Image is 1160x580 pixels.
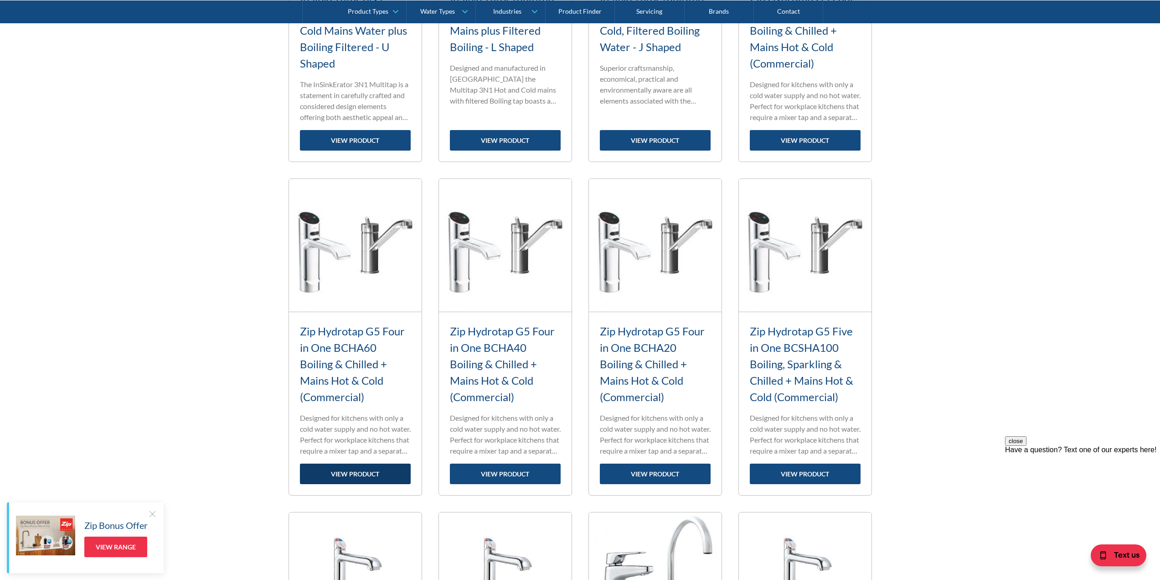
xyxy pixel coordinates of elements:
[1005,436,1160,546] iframe: podium webchat widget prompt
[300,413,411,456] p: Designed for kitchens with only a cold water supply and no hot water. Perfect for workplace kitch...
[84,537,147,557] a: View Range
[493,7,521,15] div: Industries
[300,324,405,403] a: Zip Hydrotap G5 Four in One BCHA60 Boiling & Chilled + Mains Hot & Cold (Commercial)
[420,7,455,15] div: Water Types
[750,413,861,456] p: Designed for kitchens with only a cold water supply and no hot water. Perfect for workplace kitch...
[300,464,411,484] a: view product
[450,413,561,456] p: Designed for kitchens with only a cold water supply and no hot water. Perfect for workplace kitch...
[439,179,572,312] img: Zip Hydrotap G5 Four in One BCHA40 Boiling & Chilled + Mains Hot & Cold (Commercial)
[750,324,853,403] a: Zip Hydrotap G5 Five in One BCSHA100 Boiling, Sparkling & Chilled + Mains Hot & Cold (Commercial)
[589,179,722,312] img: Zip Hydrotap G5 Four in One BCHA20 Boiling & Chilled + Mains Hot & Cold (Commercial)
[300,130,411,151] a: view product
[84,518,148,532] h5: Zip Bonus Offer
[450,63,561,106] p: Designed and manufactured in [GEOGRAPHIC_DATA] the Multitap 3N1 Hot and Cold mains with filtered ...
[300,79,411,123] p: The InSinkErator 3N1 Multitap is a statement in carefully crafted and considered design elements ...
[600,324,705,403] a: Zip Hydrotap G5 Four in One BCHA20 Boiling & Chilled + Mains Hot & Cold (Commercial)
[1087,534,1160,580] iframe: podium webchat widget bubble
[450,324,555,403] a: Zip Hydrotap G5 Four in One BCHA40 Boiling & Chilled + Mains Hot & Cold (Commercial)
[600,63,711,106] p: Superior craftsmanship, economical, practical and environmentally aware are all elements associat...
[16,516,75,555] img: Zip Bonus Offer
[348,7,388,15] div: Product Types
[750,79,861,123] p: Designed for kitchens with only a cold water supply and no hot water. Perfect for workplace kitch...
[600,464,711,484] a: view product
[450,130,561,151] a: view product
[600,413,711,456] p: Designed for kitchens with only a cold water supply and no hot water. Perfect for workplace kitch...
[450,464,561,484] a: view product
[739,179,871,312] img: Zip Hydrotap G5 Five in One BCSHA100 Boiling, Sparkling & Chilled + Mains Hot & Cold (Commercial)
[600,130,711,151] a: view product
[750,464,861,484] a: view product
[750,130,861,151] a: view product
[289,179,422,312] img: Zip Hydrotap G5 Four in One BCHA60 Boiling & Chilled + Mains Hot & Cold (Commercial)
